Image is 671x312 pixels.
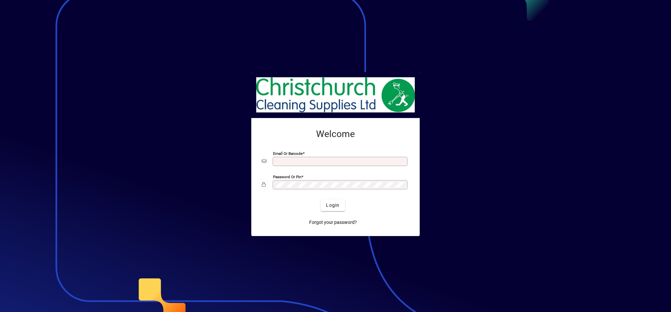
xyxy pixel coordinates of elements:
a: Forgot your password? [307,216,360,228]
span: Login [326,202,339,209]
button: Login [321,199,345,211]
mat-label: Email or Barcode [273,151,303,156]
h2: Welcome [262,129,409,140]
span: Forgot your password? [309,219,357,226]
mat-label: Password or Pin [273,175,301,179]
